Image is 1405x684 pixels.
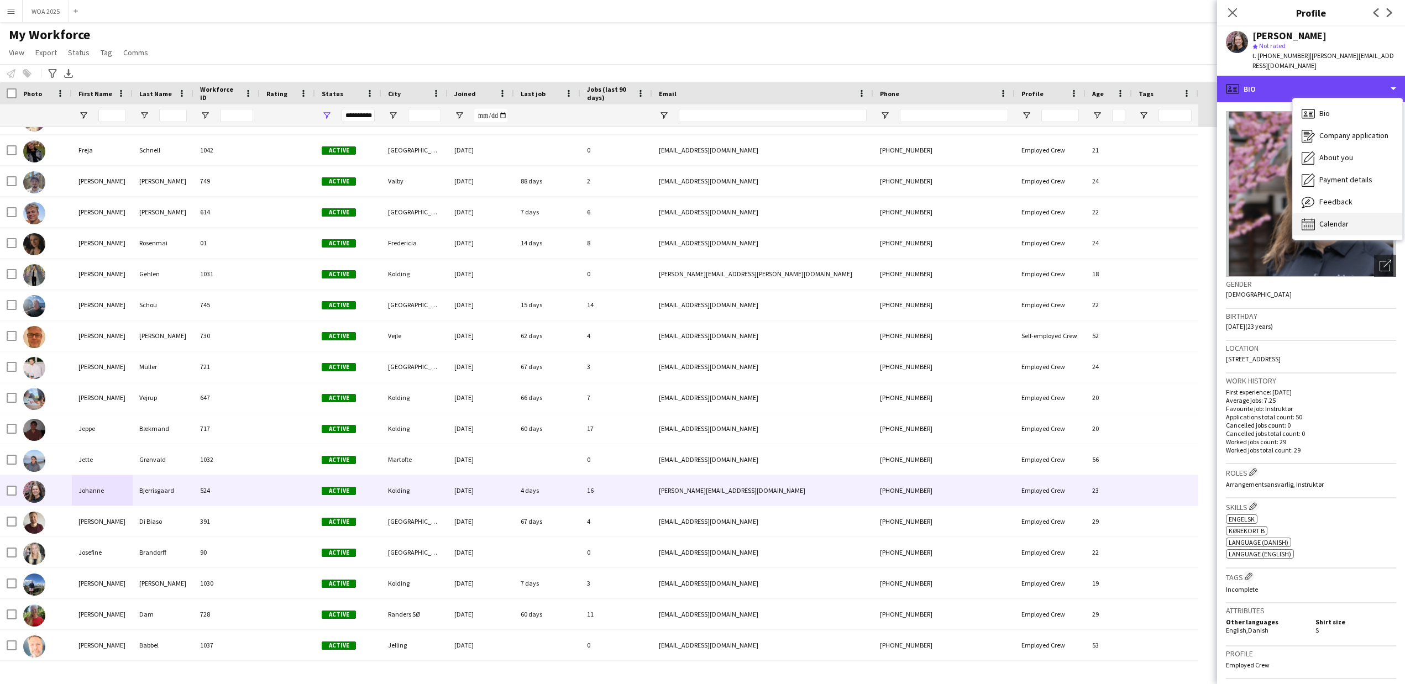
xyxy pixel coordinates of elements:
span: Not rated [1259,41,1286,50]
input: Email Filter Input [679,109,867,122]
div: 2 [580,166,652,196]
div: 24 [1086,351,1132,382]
div: Dam [133,599,193,629]
div: [DATE] [448,413,514,444]
p: Applications total count: 50 [1226,413,1396,421]
div: 8 [580,228,652,258]
div: [PERSON_NAME] [72,351,133,382]
div: 24 [1086,166,1132,196]
span: Export [35,48,57,57]
div: [PERSON_NAME] [72,259,133,289]
div: Feedback [1293,191,1402,213]
div: 647 [193,382,260,413]
img: Freja Schnell [23,140,45,162]
div: [PERSON_NAME] [72,166,133,196]
div: 16 [580,475,652,506]
div: Self-employed Crew [1015,320,1086,351]
span: Joined [454,90,476,98]
div: [DATE] [448,599,514,629]
app-action-btn: Advanced filters [46,67,59,80]
span: Age [1092,90,1104,98]
img: Henk Sanderhoff [23,202,45,224]
div: 22 [1086,197,1132,227]
div: 0 [580,135,652,165]
button: Open Filter Menu [322,111,332,120]
span: Active [322,301,356,309]
span: Last job [521,90,546,98]
span: Status [322,90,343,98]
div: Employed Crew [1015,197,1086,227]
div: Johanne [72,475,133,506]
div: [DATE] [448,166,514,196]
div: [PERSON_NAME] [72,506,133,536]
div: [GEOGRAPHIC_DATA] [381,506,448,536]
div: [DATE] [448,228,514,258]
a: Tag [96,45,117,60]
div: [DATE] [448,537,514,567]
div: 52 [1086,320,1132,351]
input: Profile Filter Input [1041,109,1079,122]
div: 717 [193,413,260,444]
input: First Name Filter Input [98,109,126,122]
div: Employed Crew [1015,475,1086,506]
div: Kolding [381,382,448,413]
span: Company application [1319,130,1388,140]
div: Randers SØ [381,599,448,629]
a: Export [31,45,61,60]
div: 88 days [514,166,580,196]
div: [DATE] [448,290,514,320]
div: Employed Crew [1015,135,1086,165]
img: Jens Müller [23,357,45,379]
div: Employed Crew [1015,630,1086,660]
div: Schou [133,290,193,320]
div: [PHONE_NUMBER] [873,382,1015,413]
button: Open Filter Menu [1021,111,1031,120]
span: | [PERSON_NAME][EMAIL_ADDRESS][DOMAIN_NAME] [1252,51,1394,70]
div: 22 [1086,537,1132,567]
input: Workforce ID Filter Input [220,109,253,122]
button: WOA 2025 [23,1,69,22]
div: [EMAIL_ADDRESS][DOMAIN_NAME] [652,537,873,567]
div: [GEOGRAPHIC_DATA] [381,537,448,567]
span: Phone [880,90,899,98]
div: 1031 [193,259,260,289]
div: 728 [193,599,260,629]
p: Favourite job: Instruktør [1226,404,1396,413]
span: Active [322,270,356,278]
div: [PERSON_NAME] [72,599,133,629]
div: Employed Crew [1015,413,1086,444]
span: Calendar [1319,219,1349,229]
div: 15 days [514,290,580,320]
div: Employed Crew [1015,537,1086,567]
span: First Name [78,90,112,98]
div: [PERSON_NAME] [72,630,133,660]
div: 67 days [514,506,580,536]
div: 1042 [193,135,260,165]
div: Valby [381,166,448,196]
input: Age Filter Input [1112,109,1125,122]
img: Jens-Peter Vejrup [23,388,45,410]
div: Employed Crew [1015,166,1086,196]
img: Johannes Di Biaso [23,512,45,534]
span: Feedback [1319,197,1352,207]
div: 14 [580,290,652,320]
div: [PERSON_NAME] [133,197,193,227]
div: [GEOGRAPHIC_DATA] [381,135,448,165]
div: [GEOGRAPHIC_DATA] [381,351,448,382]
div: Grønvald [133,444,193,475]
div: 20 [1086,382,1132,413]
div: Martofte [381,444,448,475]
div: [PHONE_NUMBER] [873,320,1015,351]
div: 1030 [193,568,260,598]
div: 29 [1086,599,1132,629]
span: Last Name [139,90,172,98]
div: 23 [1086,475,1132,506]
img: Kim Babbel [23,635,45,657]
div: [PERSON_NAME] [72,320,133,351]
span: Active [322,208,356,217]
div: [EMAIL_ADDRESS][DOMAIN_NAME] [652,630,873,660]
span: Active [322,177,356,186]
div: 3 [580,568,652,598]
div: [EMAIL_ADDRESS][DOMAIN_NAME] [652,351,873,382]
span: Active [322,146,356,155]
